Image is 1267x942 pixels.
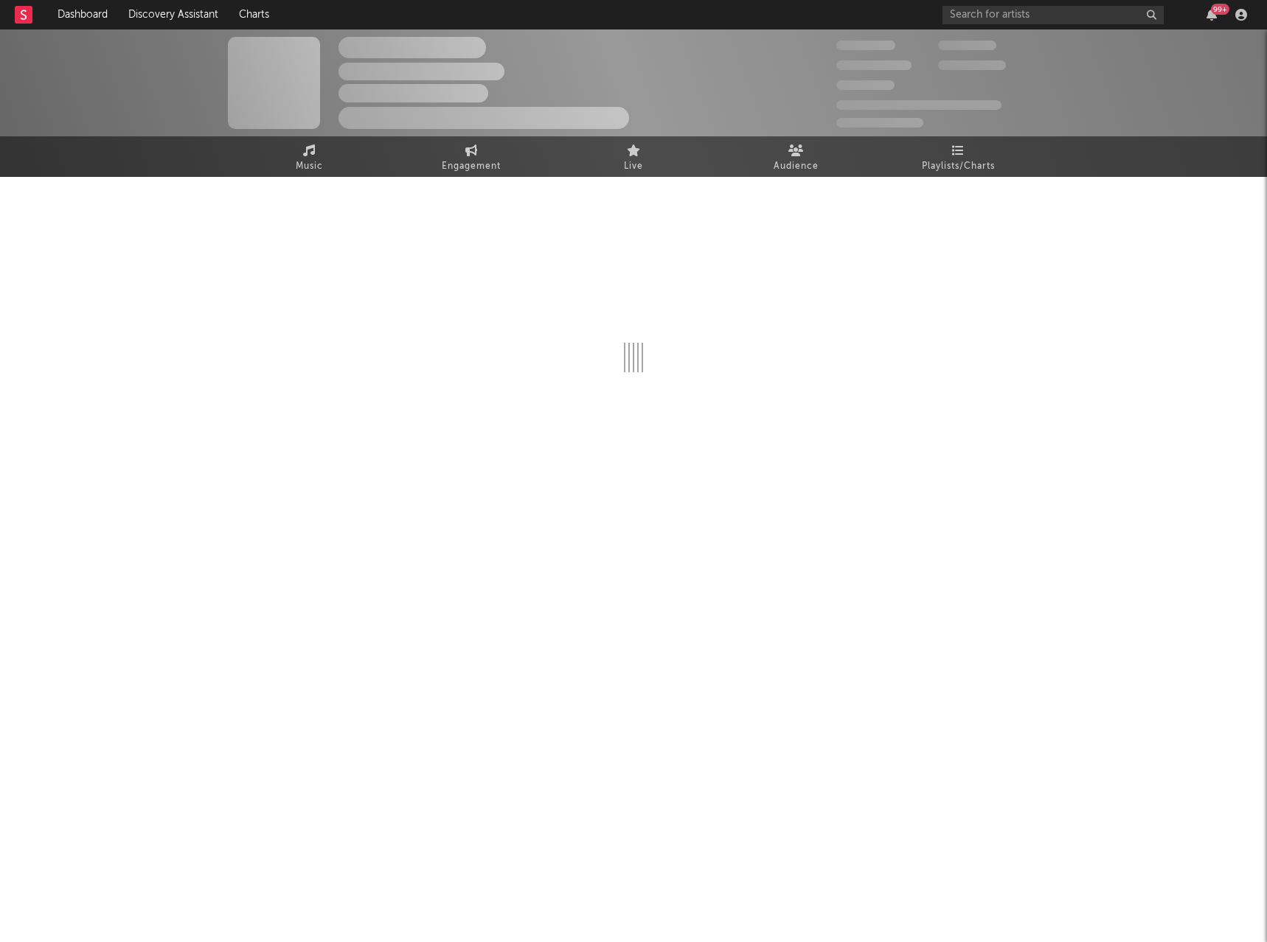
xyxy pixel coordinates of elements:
[836,80,895,90] span: 100,000
[228,136,390,177] a: Music
[774,158,819,175] span: Audience
[715,136,877,177] a: Audience
[442,158,501,175] span: Engagement
[624,158,643,175] span: Live
[836,118,923,128] span: Jump Score: 85.0
[836,41,895,50] span: 300,000
[943,6,1164,24] input: Search for artists
[938,41,996,50] span: 100,000
[938,60,1006,70] span: 1,000,000
[836,60,912,70] span: 50,000,000
[390,136,552,177] a: Engagement
[1211,4,1229,15] div: 99 +
[552,136,715,177] a: Live
[296,158,323,175] span: Music
[836,100,1002,110] span: 50,000,000 Monthly Listeners
[922,158,995,175] span: Playlists/Charts
[877,136,1039,177] a: Playlists/Charts
[1207,9,1217,21] button: 99+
